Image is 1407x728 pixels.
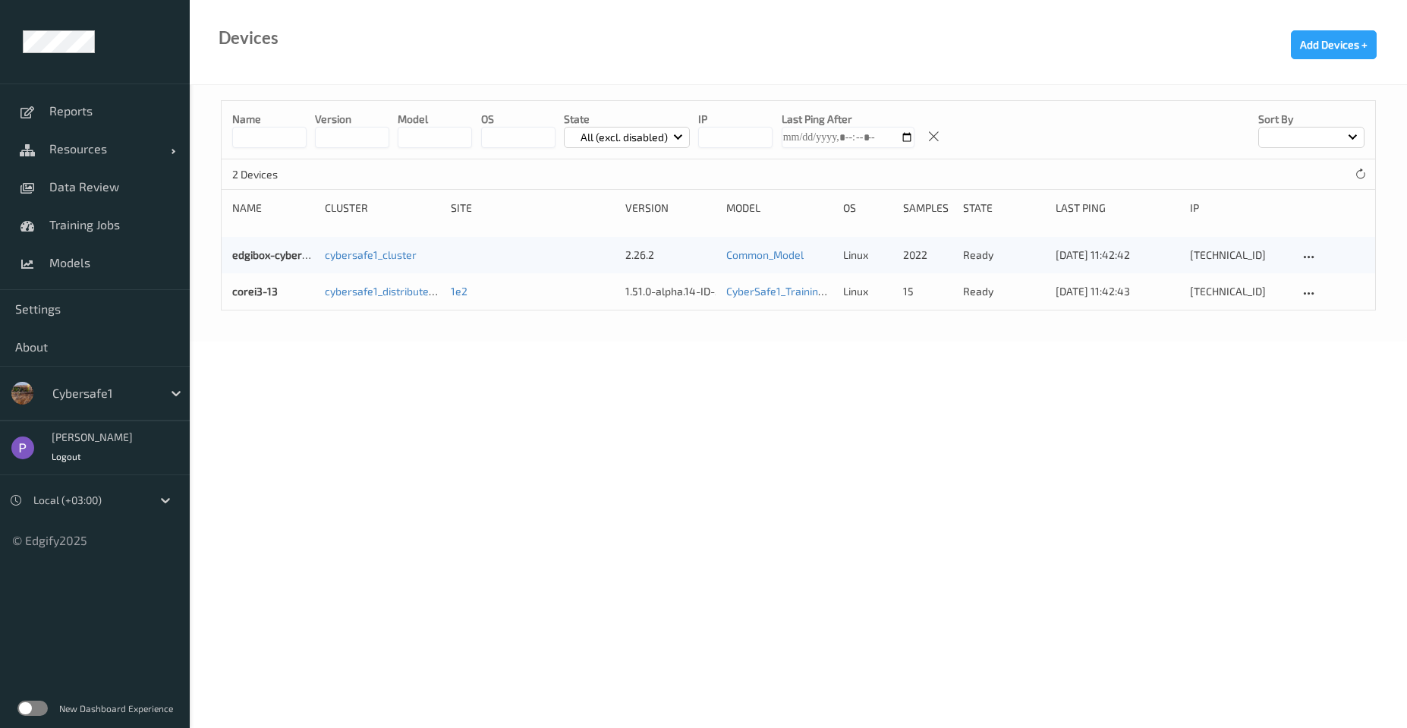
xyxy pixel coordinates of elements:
[726,248,804,261] a: Common_Model
[232,200,314,216] div: Name
[903,284,952,299] div: 15
[843,200,892,216] div: OS
[325,200,439,216] div: Cluster
[232,112,307,127] p: Name
[963,200,1045,216] div: State
[843,284,892,299] p: linux
[325,285,474,298] a: cybersafe1_distributed_cluster
[1056,247,1179,263] div: [DATE] 11:42:42
[782,112,914,127] p: Last Ping After
[963,247,1045,263] p: ready
[1190,200,1289,216] div: ip
[1258,112,1365,127] p: Sort by
[564,112,691,127] p: State
[625,247,716,263] div: 2.26.2
[325,248,417,261] a: cybersafe1_cluster
[625,284,716,299] div: 1.51.0-alpha.14-ID-5480
[398,112,472,127] p: model
[843,247,892,263] p: linux
[1291,30,1377,59] button: Add Devices +
[232,167,346,182] p: 2 Devices
[219,30,279,46] div: Devices
[451,200,615,216] div: Site
[451,285,467,298] a: 1e2
[726,285,937,298] a: CyberSafe1_Training [DATE] 10:32 Auto Save
[1056,200,1179,216] div: Last Ping
[726,200,833,216] div: Model
[963,284,1045,299] p: ready
[575,130,673,145] p: All (excl. disabled)
[1190,247,1289,263] div: [TECHNICAL_ID]
[1190,284,1289,299] div: [TECHNICAL_ID]
[315,112,389,127] p: version
[903,247,952,263] div: 2022
[903,200,952,216] div: Samples
[232,285,278,298] a: corei3-13
[232,248,328,261] a: edgibox-cybersafe1
[698,112,773,127] p: IP
[481,112,556,127] p: OS
[1056,284,1179,299] div: [DATE] 11:42:43
[625,200,716,216] div: version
